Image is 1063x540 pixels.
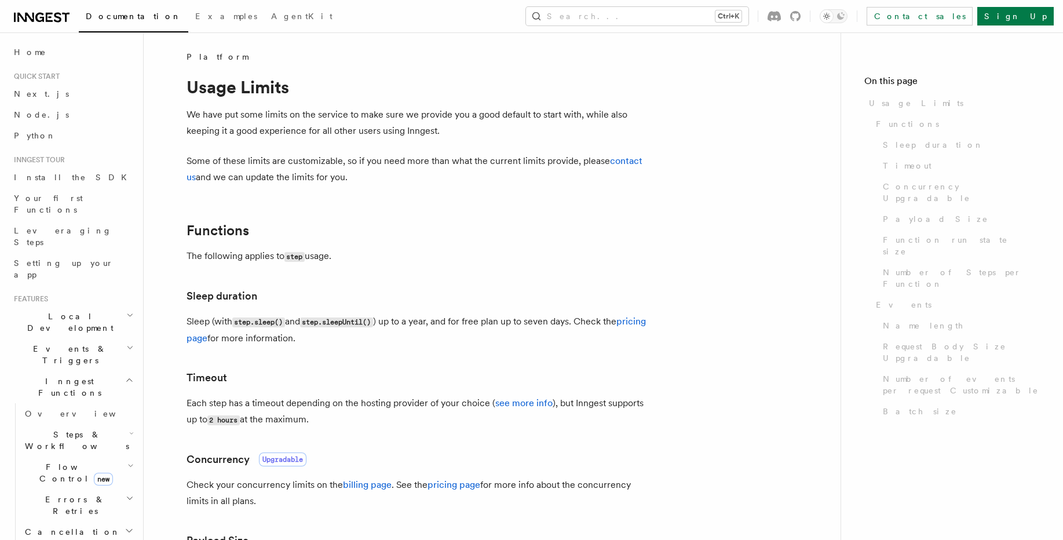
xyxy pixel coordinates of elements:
a: Events [871,294,1040,315]
span: Examples [195,12,257,21]
a: pricing page [428,479,480,490]
span: Number of Steps per Function [883,267,1040,290]
button: Flow Controlnew [20,457,136,489]
a: see more info [495,397,553,408]
code: step [284,252,305,262]
a: Concurrency Upgradable [878,176,1040,209]
a: ConcurrencyUpgradable [187,451,306,468]
p: Some of these limits are customizable, so if you need more than what the current limits provide, ... [187,153,650,185]
a: Sleep duration [187,288,257,304]
a: Next.js [9,83,136,104]
span: Errors & Retries [20,494,126,517]
span: Function run state size [883,234,1040,257]
a: Setting up your app [9,253,136,285]
a: Contact sales [867,7,973,25]
button: Local Development [9,306,136,338]
span: Concurrency Upgradable [883,181,1040,204]
p: We have put some limits on the service to make sure we provide you a good default to start with, ... [187,107,650,139]
span: Python [14,131,56,140]
p: Sleep (with and ) up to a year, and for free plan up to seven days. Check the for more information. [187,313,650,346]
a: Sleep duration [878,134,1040,155]
span: Home [14,46,46,58]
a: Timeout [187,370,227,386]
span: Events & Triggers [9,343,126,366]
a: Timeout [878,155,1040,176]
span: Cancellation [20,526,120,538]
button: Inngest Functions [9,371,136,403]
button: Toggle dark mode [820,9,848,23]
span: Your first Functions [14,194,83,214]
span: Overview [25,409,144,418]
button: Search...Ctrl+K [526,7,748,25]
span: Usage Limits [869,97,963,109]
a: Request Body Size Upgradable [878,336,1040,368]
span: Inngest tour [9,155,65,165]
span: Request Body Size Upgradable [883,341,1040,364]
a: Examples [188,3,264,31]
span: Features [9,294,48,304]
span: Timeout [883,160,932,172]
span: Batch size [883,406,957,417]
a: Name length [878,315,1040,336]
span: Upgradable [259,453,306,466]
span: Node.js [14,110,69,119]
span: Quick start [9,72,60,81]
button: Errors & Retries [20,489,136,521]
p: The following applies to usage. [187,248,650,265]
span: Local Development [9,311,126,334]
code: step.sleepUntil() [300,318,373,327]
a: Python [9,125,136,146]
span: Steps & Workflows [20,429,129,452]
a: Sign Up [977,7,1054,25]
code: 2 hours [207,415,240,425]
a: Number of events per request Customizable [878,368,1040,401]
span: Inngest Functions [9,375,125,399]
a: Install the SDK [9,167,136,188]
a: Usage Limits [864,93,1040,114]
p: Check your concurrency limits on the . See the for more info about the concurrency limits in all ... [187,477,650,509]
p: Each step has a timeout depending on the hosting provider of your choice ( ), but Inngest support... [187,395,650,428]
span: Install the SDK [14,173,134,182]
a: AgentKit [264,3,339,31]
a: Number of Steps per Function [878,262,1040,294]
a: Batch size [878,401,1040,422]
span: Platform [187,51,248,63]
span: Next.js [14,89,69,98]
h4: On this page [864,74,1040,93]
a: billing page [343,479,392,490]
span: AgentKit [271,12,333,21]
span: Flow Control [20,461,127,484]
h1: Usage Limits [187,76,650,97]
a: Node.js [9,104,136,125]
a: Leveraging Steps [9,220,136,253]
span: Leveraging Steps [14,226,112,247]
span: Documentation [86,12,181,21]
a: Functions [187,222,249,239]
span: Functions [876,118,939,130]
span: Payload Size [883,213,988,225]
a: Documentation [79,3,188,32]
span: Sleep duration [883,139,984,151]
span: Number of events per request Customizable [883,373,1040,396]
button: Steps & Workflows [20,424,136,457]
a: Payload Size [878,209,1040,229]
span: new [94,473,113,486]
code: step.sleep() [232,318,285,327]
a: Functions [871,114,1040,134]
span: Name length [883,320,964,331]
span: Events [876,299,932,311]
a: Home [9,42,136,63]
a: Overview [20,403,136,424]
button: Events & Triggers [9,338,136,371]
a: Function run state size [878,229,1040,262]
a: Your first Functions [9,188,136,220]
kbd: Ctrl+K [715,10,741,22]
span: Setting up your app [14,258,114,279]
